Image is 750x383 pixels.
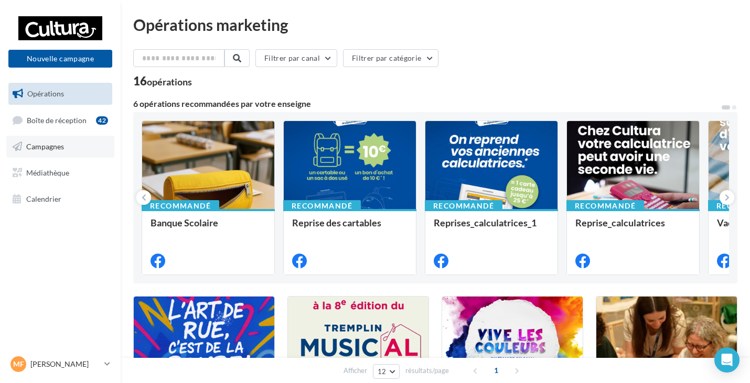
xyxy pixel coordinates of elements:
[6,162,114,184] a: Médiathèque
[27,89,64,98] span: Opérations
[292,217,408,238] div: Reprise des cartables
[26,194,61,203] span: Calendrier
[96,116,108,125] div: 42
[255,49,337,67] button: Filtrer par canal
[378,367,387,376] span: 12
[6,188,114,210] a: Calendrier
[26,142,64,151] span: Campagnes
[283,200,361,212] div: Recommandé
[30,359,100,369] p: [PERSON_NAME]
[8,50,112,68] button: Nouvelle campagne
[575,217,691,238] div: Reprise_calculatrices
[566,200,644,212] div: Recommandé
[27,115,87,124] span: Boîte de réception
[714,347,740,373] div: Open Intercom Messenger
[133,100,721,108] div: 6 opérations recommandées par votre enseigne
[133,17,737,32] div: Opérations marketing
[147,77,192,86] div: opérations
[434,217,549,238] div: Reprises_calculatrices_1
[488,362,505,379] span: 1
[6,136,114,158] a: Campagnes
[151,217,266,238] div: Banque Scolaire
[343,49,438,67] button: Filtrer par catégorie
[133,75,192,87] div: 16
[26,168,69,177] span: Médiathèque
[13,359,24,369] span: MF
[8,354,112,374] a: MF [PERSON_NAME]
[344,366,367,376] span: Afficher
[373,364,400,379] button: 12
[142,200,219,212] div: Recommandé
[425,200,502,212] div: Recommandé
[6,83,114,105] a: Opérations
[405,366,449,376] span: résultats/page
[6,109,114,132] a: Boîte de réception42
